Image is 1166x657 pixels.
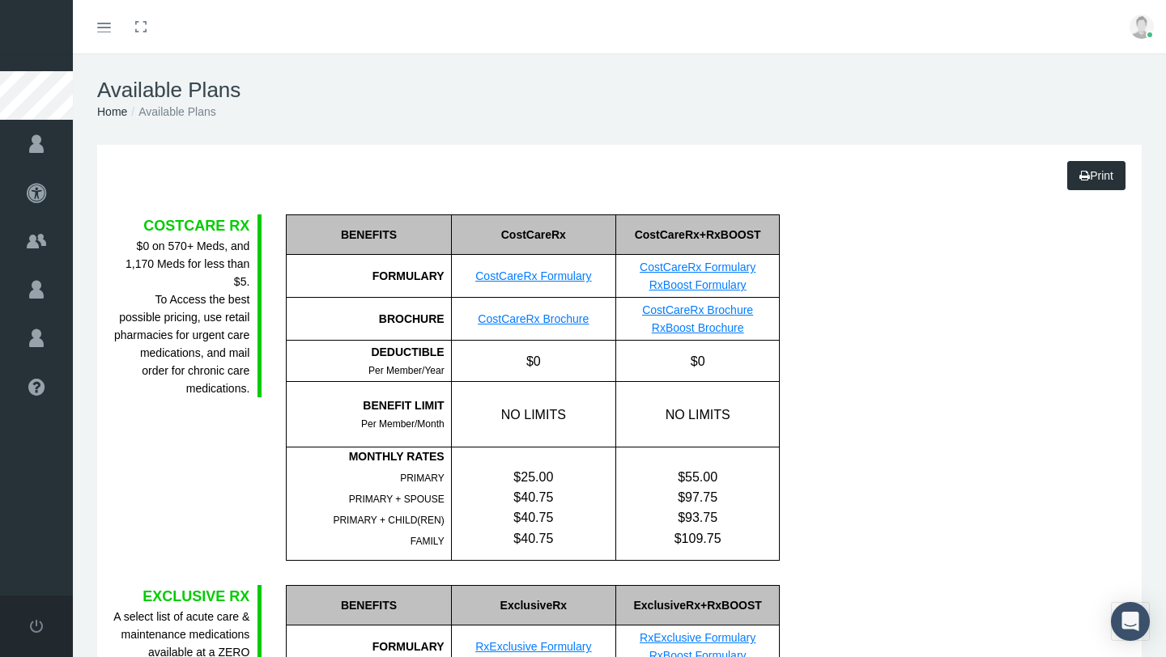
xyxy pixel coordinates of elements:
span: PRIMARY + SPOUSE [349,494,445,505]
div: ExclusiveRx+RxBOOST [615,585,779,625]
div: CostCareRx+RxBOOST [615,214,779,255]
a: RxBoost Brochure [652,321,744,334]
span: PRIMARY + CHILD(REN) [333,515,444,526]
a: CostCareRx Brochure [478,312,589,325]
div: EXCLUSIVE RX [113,585,249,608]
div: COSTCARE RX [113,214,249,237]
div: FORMULARY [286,255,450,298]
a: RxExclusive Formulary [475,640,591,653]
div: BENEFITS [286,214,450,255]
span: Per Member/Month [361,418,445,430]
div: MONTHLY RATES [287,447,444,465]
h1: Available Plans [97,78,1142,103]
span: FAMILY [411,536,445,547]
div: $25.00 [452,467,615,487]
a: Home [97,105,127,118]
div: ExclusiveRx [451,585,615,625]
span: PRIMARY [400,473,444,484]
div: $109.75 [616,528,779,549]
div: Open Intercom Messenger [1111,602,1150,641]
a: RxBoost Formulary [649,278,747,291]
img: user-placeholder.jpg [1130,15,1154,39]
div: $40.75 [452,507,615,528]
div: DEDUCTIBLE [287,343,444,361]
div: NO LIMITS [615,382,779,447]
span: Per Member/Year [368,365,445,376]
a: RxExclusive Formulary [640,631,755,644]
div: BENEFIT LIMIT [287,396,444,414]
div: CostCareRx [451,214,615,255]
div: $55.00 [616,467,779,487]
li: Available Plans [127,103,215,121]
div: $0 on 570+ Meds, and 1,170 Meds for less than $5. To Access the best possible pricing, use retail... [113,237,249,397]
a: CostCareRx Formulary [640,261,755,273]
div: BENEFITS [286,585,450,625]
div: BROCHURE [286,298,450,341]
div: NO LIMITS [451,382,615,447]
a: CostCareRx Formulary [475,269,591,282]
div: $93.75 [616,507,779,528]
div: $40.75 [452,528,615,549]
div: $0 [451,341,615,381]
a: Print [1067,161,1126,190]
div: $40.75 [452,487,615,507]
a: CostCareRx Brochure [642,303,753,316]
div: $0 [615,341,779,381]
div: $97.75 [616,487,779,507]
